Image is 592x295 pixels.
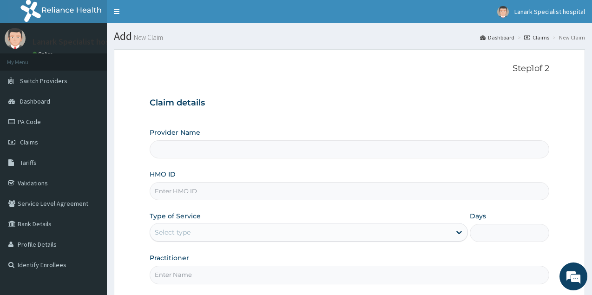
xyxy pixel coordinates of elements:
small: New Claim [132,34,163,41]
div: Select type [155,228,191,237]
span: Switch Providers [20,77,67,85]
label: Practitioner [150,253,189,262]
span: Claims [20,138,38,146]
img: User Image [5,28,26,49]
input: Enter HMO ID [150,182,549,200]
h1: Add [114,30,585,42]
label: Provider Name [150,128,200,137]
img: User Image [497,6,509,18]
li: New Claim [550,33,585,41]
label: Type of Service [150,211,201,221]
p: Step 1 of 2 [150,64,549,74]
span: Dashboard [20,97,50,105]
label: HMO ID [150,170,176,179]
h3: Claim details [150,98,549,108]
span: Tariffs [20,158,37,167]
a: Online [33,51,55,57]
p: Lanark Specialist hospital [33,38,126,46]
label: Days [470,211,486,221]
input: Enter Name [150,266,549,284]
a: Claims [524,33,549,41]
a: Dashboard [480,33,514,41]
span: Lanark Specialist hospital [514,7,585,16]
